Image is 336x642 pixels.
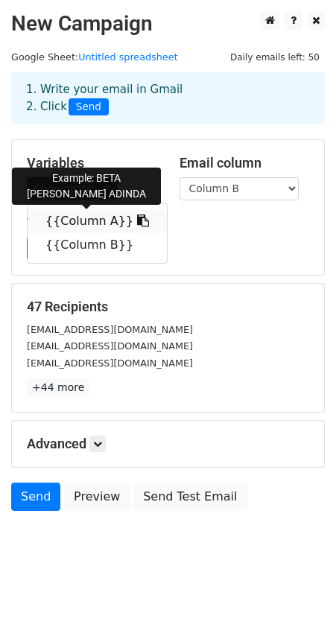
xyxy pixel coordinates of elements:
[225,51,325,63] a: Daily emails left: 50
[27,299,309,315] h5: 47 Recipients
[225,49,325,66] span: Daily emails left: 50
[12,168,161,205] div: Example: BETA [PERSON_NAME] ADINDA
[27,436,309,452] h5: Advanced
[69,98,109,116] span: Send
[27,378,89,397] a: +44 more
[28,233,167,257] a: {{Column B}}
[11,483,60,511] a: Send
[27,155,157,171] h5: Variables
[64,483,130,511] a: Preview
[133,483,247,511] a: Send Test Email
[11,51,178,63] small: Google Sheet:
[78,51,177,63] a: Untitled spreadsheet
[261,571,336,642] iframe: Chat Widget
[27,340,193,352] small: [EMAIL_ADDRESS][DOMAIN_NAME]
[27,324,193,335] small: [EMAIL_ADDRESS][DOMAIN_NAME]
[11,11,325,36] h2: New Campaign
[27,357,193,369] small: [EMAIL_ADDRESS][DOMAIN_NAME]
[15,81,321,115] div: 1. Write your email in Gmail 2. Click
[180,155,310,171] h5: Email column
[28,209,167,233] a: {{Column A}}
